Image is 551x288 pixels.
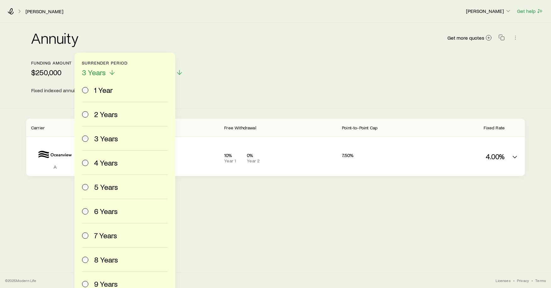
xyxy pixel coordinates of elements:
p: Year 1 [224,158,242,163]
div: FIA quotes [26,119,525,176]
a: Get more quotes [447,34,492,42]
span: Fixed indexed annuity [31,87,79,93]
p: Funding amount [31,60,72,65]
p: [PERSON_NAME] [466,8,511,14]
span: • [531,278,533,283]
button: [PERSON_NAME] [466,8,512,15]
a: [PERSON_NAME] [25,8,64,14]
span: Free Withdrawal [224,125,256,130]
p: Year 2 [247,158,264,163]
p: 7.50% [342,152,410,158]
p: 4.00% [415,152,505,161]
span: Carrier [31,125,45,130]
button: Get help [517,8,543,15]
p: 0% [247,152,264,158]
span: Get more quotes [447,35,484,40]
a: Licenses [496,278,510,283]
p: $250,000 [31,68,72,77]
p: Surrender period [82,60,127,65]
a: Privacy [517,278,529,283]
span: 3 Years [82,68,106,77]
p: © 2025 Modern Life [5,278,37,283]
span: Fixed Rate [484,125,505,130]
p: 10% [224,152,242,158]
span: Point-to-Point Cap [342,125,378,130]
button: Surrender period3 Years [82,60,127,77]
span: • [513,278,514,283]
p: A [31,164,79,170]
a: Terms [535,278,546,283]
h2: Annuity [31,30,78,45]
